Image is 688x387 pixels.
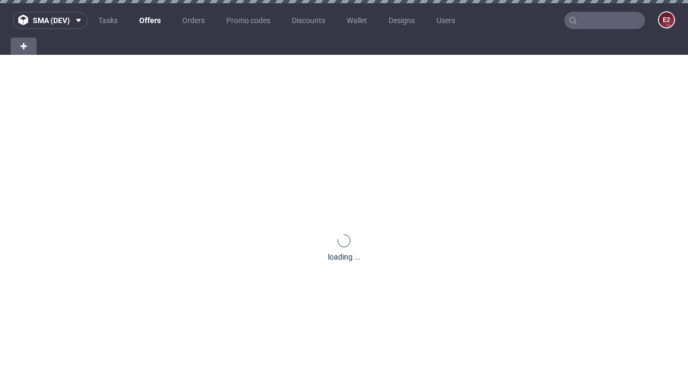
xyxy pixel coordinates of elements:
[220,12,277,29] a: Promo codes
[133,12,167,29] a: Offers
[328,252,361,262] div: loading ...
[92,12,124,29] a: Tasks
[13,12,88,29] button: sma (dev)
[430,12,462,29] a: Users
[176,12,211,29] a: Orders
[340,12,374,29] a: Wallet
[285,12,332,29] a: Discounts
[33,17,70,24] span: sma (dev)
[659,12,674,27] figcaption: e2
[382,12,421,29] a: Designs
